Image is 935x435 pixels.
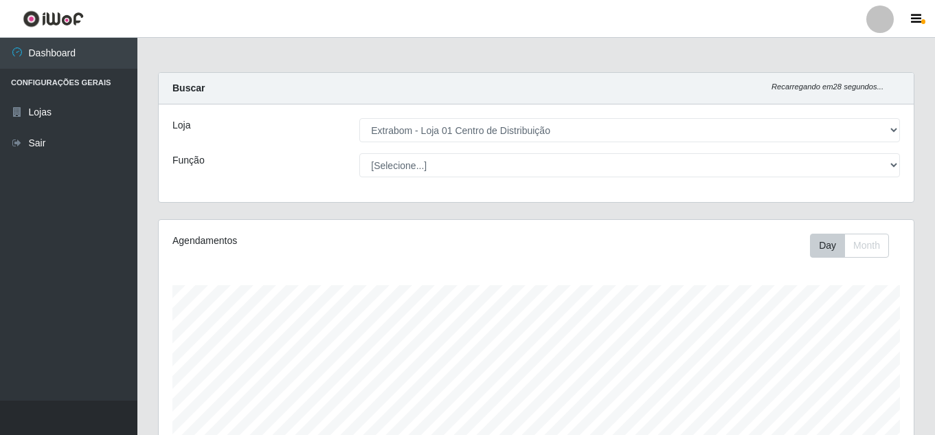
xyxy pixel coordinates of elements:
[172,82,205,93] strong: Buscar
[172,118,190,133] label: Loja
[810,234,889,258] div: First group
[810,234,900,258] div: Toolbar with button groups
[844,234,889,258] button: Month
[172,234,464,248] div: Agendamentos
[771,82,883,91] i: Recarregando em 28 segundos...
[810,234,845,258] button: Day
[23,10,84,27] img: CoreUI Logo
[172,153,205,168] label: Função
